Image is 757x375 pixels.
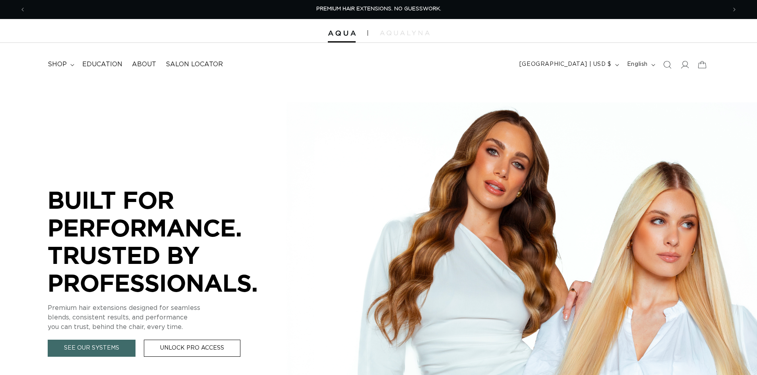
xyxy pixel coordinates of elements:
[127,56,161,73] a: About
[726,2,743,17] button: Next announcement
[48,186,286,296] p: BUILT FOR PERFORMANCE. TRUSTED BY PROFESSIONALS.
[82,60,122,69] span: Education
[48,60,67,69] span: shop
[144,340,240,357] a: Unlock Pro Access
[132,60,156,69] span: About
[622,57,658,72] button: English
[14,2,31,17] button: Previous announcement
[380,31,430,35] img: aqualyna.com
[43,56,77,73] summary: shop
[627,60,648,69] span: English
[519,60,612,69] span: [GEOGRAPHIC_DATA] | USD $
[161,56,228,73] a: Salon Locator
[316,6,441,12] span: PREMIUM HAIR EXTENSIONS. NO GUESSWORK.
[328,31,356,36] img: Aqua Hair Extensions
[658,56,676,73] summary: Search
[77,56,127,73] a: Education
[48,340,136,357] a: See Our Systems
[166,60,223,69] span: Salon Locator
[48,303,286,332] p: Premium hair extensions designed for seamless blends, consistent results, and performance you can...
[515,57,622,72] button: [GEOGRAPHIC_DATA] | USD $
